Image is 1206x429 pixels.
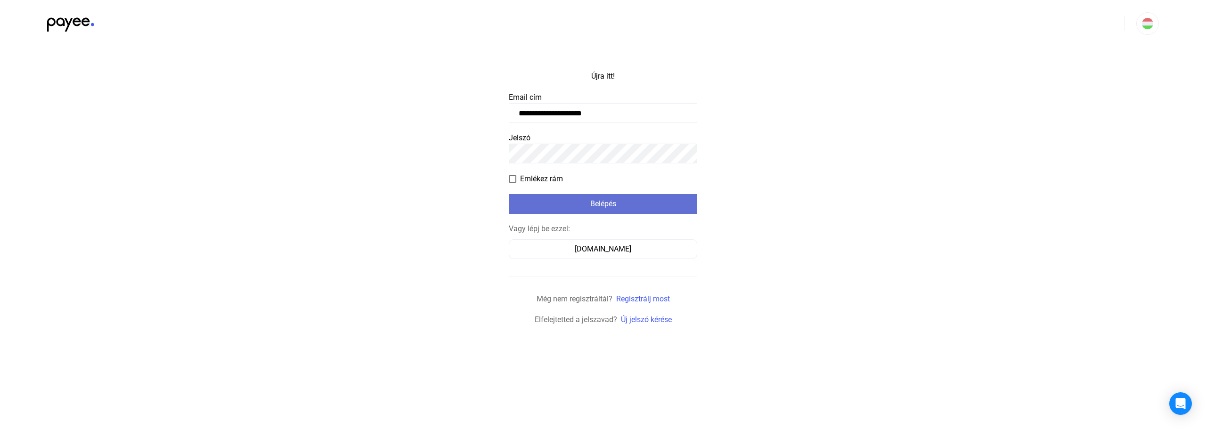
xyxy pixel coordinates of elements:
[1136,12,1159,35] button: HU
[509,239,697,259] button: [DOMAIN_NAME]
[621,315,672,324] a: Új jelszó kérése
[537,294,612,303] font: Még nem regisztráltál?
[1169,392,1192,415] div: Intercom Messenger megnyitása
[509,244,697,253] a: [DOMAIN_NAME]
[616,294,670,303] a: Regisztrálj most
[575,244,631,253] font: [DOMAIN_NAME]
[509,93,542,102] font: Email cím
[591,72,615,81] font: Újra itt!
[509,133,530,142] font: Jelszó
[520,174,563,183] font: Emlékez rám
[509,194,697,214] button: Belépés
[1142,18,1153,29] img: HU
[47,12,94,32] img: black-payee-blue-dot.svg
[535,315,617,324] font: Elfelejtetted a jelszavad?
[590,199,616,208] font: Belépés
[509,224,570,233] font: Vagy lépj be ezzel:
